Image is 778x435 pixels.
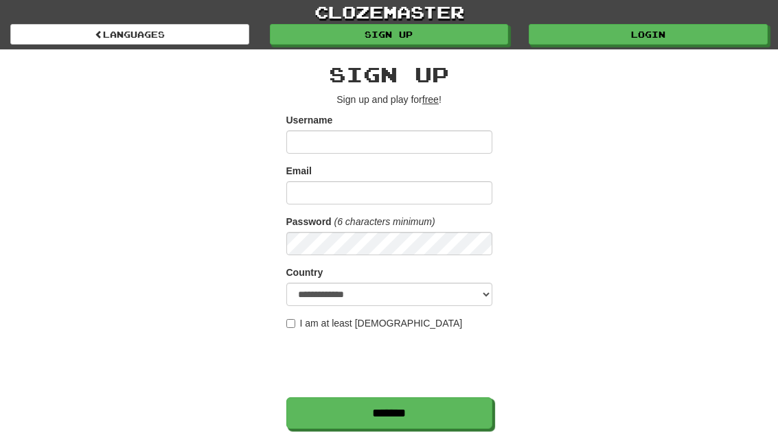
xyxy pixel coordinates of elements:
[286,319,295,328] input: I am at least [DEMOGRAPHIC_DATA]
[286,215,332,228] label: Password
[286,93,492,106] p: Sign up and play for !
[286,164,312,178] label: Email
[286,113,333,127] label: Username
[286,63,492,86] h2: Sign up
[10,24,249,45] a: Languages
[270,24,509,45] a: Sign up
[286,266,323,279] label: Country
[286,337,495,390] iframe: reCAPTCHA
[529,24,768,45] a: Login
[334,216,435,227] em: (6 characters minimum)
[286,316,463,330] label: I am at least [DEMOGRAPHIC_DATA]
[422,94,439,105] u: free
